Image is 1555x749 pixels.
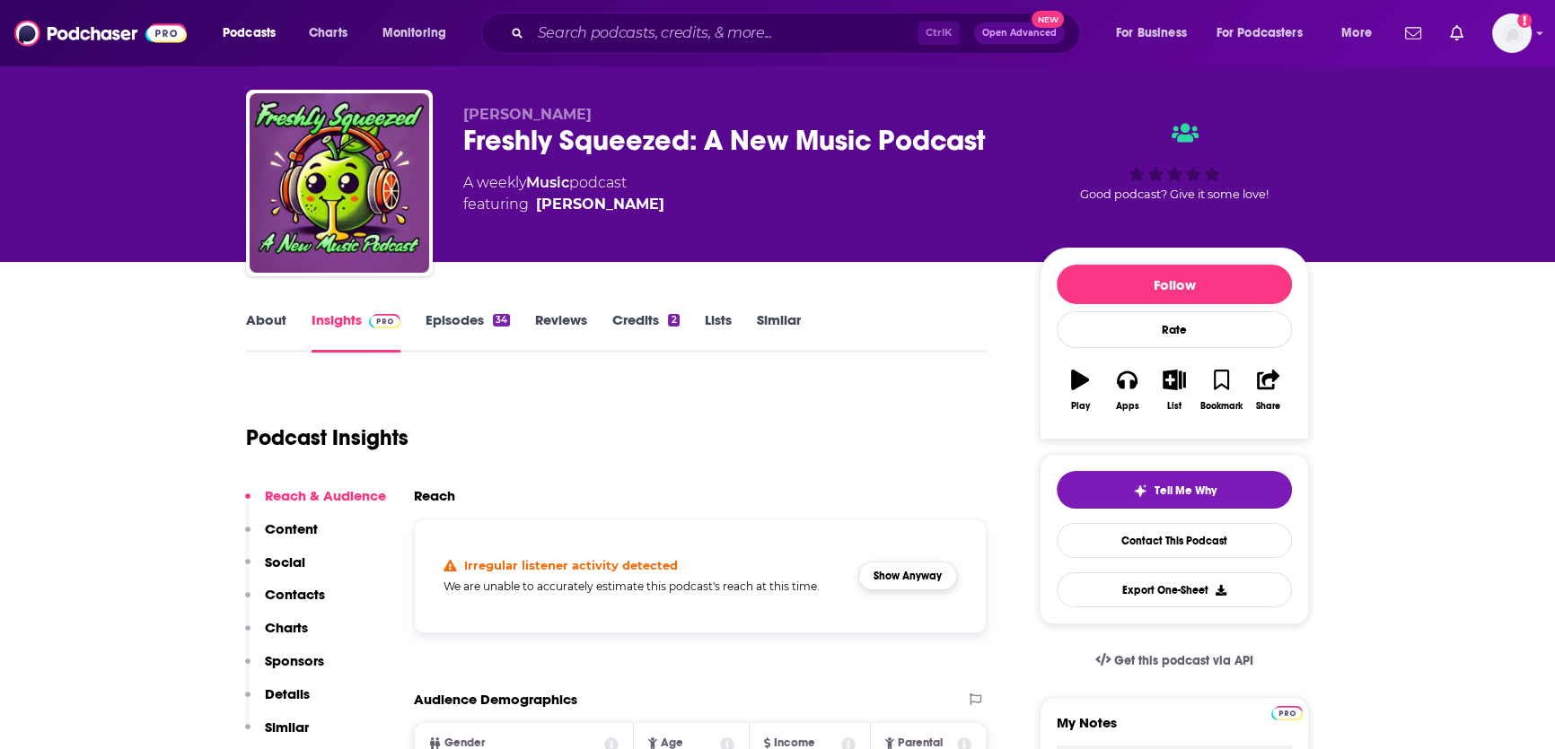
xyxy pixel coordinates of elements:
[1151,358,1198,422] button: List
[1133,483,1147,498] img: tell me why sparkle
[1492,13,1532,53] button: Show profile menu
[369,314,400,328] img: Podchaser Pro
[14,16,187,50] img: Podchaser - Follow, Share and Rate Podcasts
[414,487,455,504] h2: Reach
[1167,401,1182,412] div: List
[705,311,732,353] a: Lists
[774,737,815,749] span: Income
[982,29,1057,38] span: Open Advanced
[265,553,305,570] p: Social
[312,311,400,353] a: InsightsPodchaser Pro
[1256,401,1280,412] div: Share
[1057,265,1292,304] button: Follow
[265,685,310,702] p: Details
[974,22,1065,44] button: Open AdvancedNew
[309,21,347,46] span: Charts
[245,619,308,652] button: Charts
[463,194,664,215] span: featuring
[463,106,592,123] span: [PERSON_NAME]
[1329,19,1394,48] button: open menu
[245,487,386,520] button: Reach & Audience
[757,311,801,353] a: Similar
[1443,18,1471,48] a: Show notifications dropdown
[1080,187,1269,201] span: Good podcast? Give it some love!
[1081,639,1268,683] a: Get this podcast via API
[1492,13,1532,53] span: Logged in as Pickaxe
[382,21,446,46] span: Monitoring
[536,194,664,215] a: Jim Salveson
[1057,471,1292,509] button: tell me why sparkleTell Me Why
[661,737,683,749] span: Age
[1057,572,1292,607] button: Export One-Sheet
[370,19,470,48] button: open menu
[245,685,310,719] button: Details
[245,520,318,553] button: Content
[858,562,957,590] button: Show Anyway
[246,424,409,451] h1: Podcast Insights
[245,553,305,587] button: Social
[1103,19,1209,48] button: open menu
[1245,358,1292,422] button: Share
[1217,21,1303,46] span: For Podcasters
[210,19,299,48] button: open menu
[297,19,358,48] a: Charts
[265,719,309,736] p: Similar
[426,311,510,353] a: Episodes34
[1057,358,1103,422] button: Play
[1040,106,1309,217] div: Good podcast? Give it some love!
[535,311,587,353] a: Reviews
[463,172,664,215] div: A weekly podcast
[1116,21,1187,46] span: For Business
[1341,21,1372,46] span: More
[1517,13,1532,28] svg: Add a profile image
[612,311,679,353] a: Credits2
[265,487,386,504] p: Reach & Audience
[526,174,569,191] a: Music
[1032,11,1064,28] span: New
[1155,483,1217,498] span: Tell Me Why
[1398,18,1428,48] a: Show notifications dropdown
[1057,714,1292,745] label: My Notes
[1057,523,1292,558] a: Contact This Podcast
[1271,703,1303,720] a: Pro website
[1200,401,1243,412] div: Bookmark
[223,21,276,46] span: Podcasts
[1116,401,1139,412] div: Apps
[1071,401,1090,412] div: Play
[250,93,429,273] img: Freshly Squeezed: A New Music Podcast
[1114,653,1253,668] span: Get this podcast via API
[1057,311,1292,348] div: Rate
[444,737,485,749] span: Gender
[414,691,577,708] h2: Audience Demographics
[444,579,844,593] h5: We are unable to accurately estimate this podcast's reach at this time.
[668,314,679,327] div: 2
[498,13,1097,54] div: Search podcasts, credits, & more...
[265,586,325,603] p: Contacts
[464,558,678,572] h4: Irregular listener activity detected
[918,22,960,45] span: Ctrl K
[245,586,325,619] button: Contacts
[1103,358,1150,422] button: Apps
[1492,13,1532,53] img: User Profile
[246,311,286,353] a: About
[265,619,308,636] p: Charts
[1271,706,1303,720] img: Podchaser Pro
[265,520,318,537] p: Content
[493,314,510,327] div: 34
[245,652,324,685] button: Sponsors
[265,652,324,669] p: Sponsors
[1205,19,1329,48] button: open menu
[531,19,918,48] input: Search podcasts, credits, & more...
[1198,358,1244,422] button: Bookmark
